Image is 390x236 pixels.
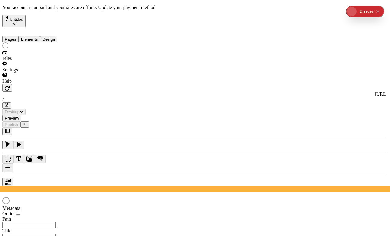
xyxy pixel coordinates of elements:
[2,97,388,102] div: /
[2,79,75,84] div: Help
[35,155,46,163] button: Button
[2,115,21,121] button: Preview
[5,110,20,114] span: Desktop
[2,216,11,222] span: Path
[2,36,19,42] button: Pages
[24,155,35,163] button: Image
[10,17,23,22] span: Untitled
[2,228,11,233] span: Title
[2,92,388,97] div: [URL]
[19,36,40,42] button: Elements
[2,206,75,211] div: Metadata
[2,155,13,163] button: Box
[2,67,75,73] div: Settings
[13,155,24,163] button: Text
[2,15,26,27] button: Select site
[2,211,16,216] span: Online
[5,116,19,120] span: Preview
[98,5,157,10] span: Update your payment method.
[40,36,57,42] button: Design
[2,5,388,10] p: Your account is unpaid and your sites are offline.
[2,109,26,115] button: Desktop
[2,121,20,128] button: Publish
[2,56,75,61] div: Files
[5,122,18,127] span: Publish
